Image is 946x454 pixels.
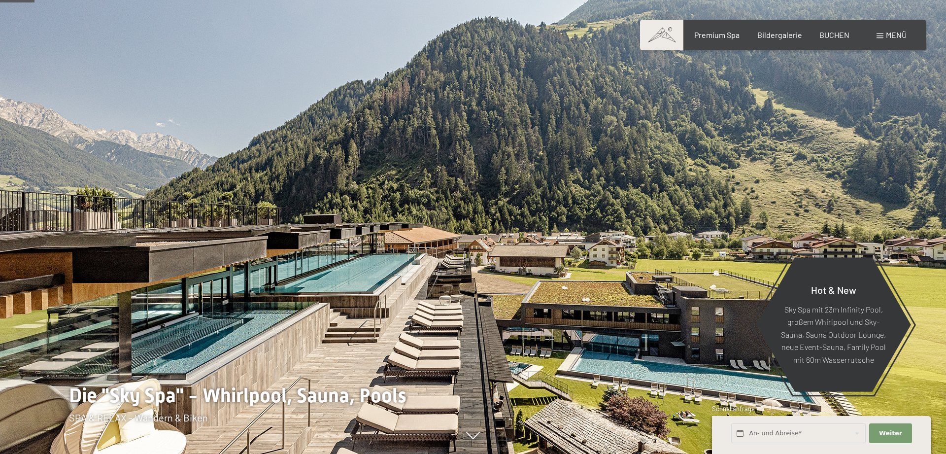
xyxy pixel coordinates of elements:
[694,30,740,39] a: Premium Spa
[755,257,912,392] a: Hot & New Sky Spa mit 23m Infinity Pool, großem Whirlpool und Sky-Sauna, Sauna Outdoor Lounge, ne...
[886,30,907,39] span: Menü
[757,30,802,39] a: Bildergalerie
[819,30,849,39] a: BUCHEN
[879,429,902,438] span: Weiter
[869,423,912,444] button: Weiter
[712,405,755,413] span: Schnellanfrage
[811,283,856,295] span: Hot & New
[780,303,887,366] p: Sky Spa mit 23m Infinity Pool, großem Whirlpool und Sky-Sauna, Sauna Outdoor Lounge, neue Event-S...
